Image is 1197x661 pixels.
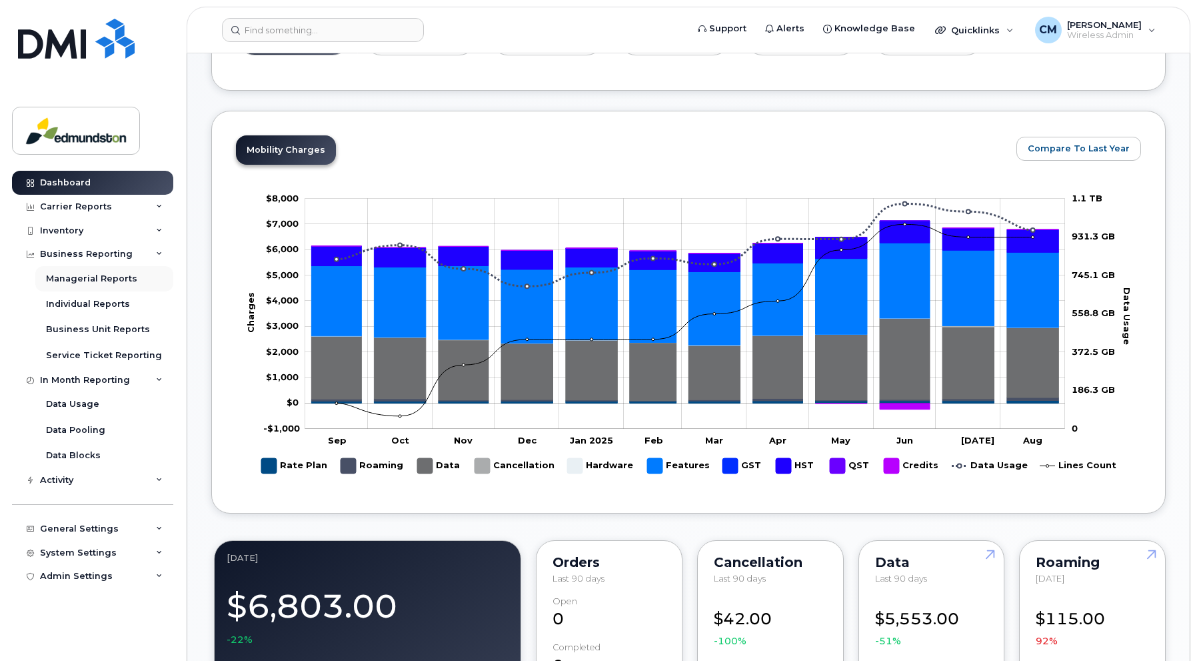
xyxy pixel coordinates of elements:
tspan: $7,000 [266,218,299,229]
tspan: $6,000 [266,243,299,254]
g: $0 [263,422,300,433]
tspan: $2,000 [266,346,299,356]
a: Knowledge Base [814,15,924,42]
a: Support [688,15,756,42]
g: HST [776,453,816,479]
g: Hardware [567,453,634,479]
div: Christian Michaud [1026,17,1165,43]
span: Knowledge Base [834,22,915,35]
g: Rate Plan [261,453,327,479]
g: HST [311,221,1058,271]
span: -22% [227,633,253,646]
button: Compare To Last Year [1016,137,1141,161]
tspan: $4,000 [266,295,299,305]
g: GST [722,453,762,479]
g: $0 [266,243,299,254]
g: $0 [266,295,299,305]
tspan: Jan 2025 [570,434,613,445]
tspan: 558.8 GB [1072,307,1115,318]
div: $115.00 [1036,596,1149,648]
span: [DATE] [1036,573,1064,584]
span: Compare To Last Year [1028,142,1130,155]
div: Cancellation [714,557,827,568]
tspan: Apr [768,434,786,445]
tspan: Mar [705,434,723,445]
span: Alerts [776,22,804,35]
g: Legend [261,453,1116,479]
g: Credits [884,453,938,479]
tspan: Jun [896,434,912,445]
tspan: 931.3 GB [1072,231,1115,241]
tspan: 0 [1072,422,1078,433]
g: $0 [266,218,299,229]
tspan: 1.1 TB [1072,192,1102,203]
tspan: Nov [454,434,473,445]
g: Data [417,453,461,479]
g: $0 [266,346,299,356]
tspan: $0 [287,397,299,408]
div: $6,803.00 [227,580,509,646]
g: QST [830,453,870,479]
div: $5,553.00 [875,596,988,648]
tspan: Dec [518,434,537,445]
g: Data Usage [952,453,1028,479]
span: 92% [1036,634,1058,648]
g: $0 [266,192,299,203]
div: Roaming [1036,557,1149,568]
div: August 2025 [227,553,509,564]
a: Mobility Charges [236,135,336,165]
g: Rate Plan [311,400,1058,403]
tspan: -$1,000 [263,422,300,433]
tspan: Aug [1022,434,1042,445]
div: $42.00 [714,596,827,648]
span: CM [1039,22,1057,38]
g: $0 [266,320,299,331]
g: Cancellation [475,453,555,479]
tspan: 186.3 GB [1072,384,1115,395]
tspan: $5,000 [266,269,299,279]
g: Lines Count [1040,453,1116,479]
g: Data [311,318,1058,401]
span: -100% [714,634,746,648]
input: Find something... [222,18,424,42]
span: -51% [875,634,901,648]
span: Last 90 days [714,573,766,584]
g: Roaming [341,453,404,479]
div: Open [553,596,577,606]
g: Features [311,243,1058,345]
div: Orders [553,557,666,568]
div: Quicklinks [926,17,1023,43]
tspan: Sep [327,434,346,445]
span: Quicklinks [951,25,1000,35]
tspan: May [831,434,850,445]
div: Data [875,557,988,568]
tspan: Feb [644,434,662,445]
div: 0 [553,596,666,631]
tspan: Charges [245,292,255,333]
tspan: 372.5 GB [1072,346,1115,356]
tspan: 745.1 GB [1072,269,1115,279]
tspan: $1,000 [266,372,299,382]
tspan: $3,000 [266,320,299,331]
g: $0 [266,372,299,382]
div: completed [553,642,600,652]
span: Support [709,22,746,35]
tspan: Oct [391,434,409,445]
g: $0 [266,269,299,279]
a: Alerts [756,15,814,42]
span: Last 90 days [553,573,604,584]
g: Roaming [311,398,1058,401]
tspan: $8,000 [266,192,299,203]
span: [PERSON_NAME] [1067,19,1142,30]
g: Features [647,453,710,479]
tspan: [DATE] [961,434,994,445]
span: Wireless Admin [1067,30,1142,41]
span: Last 90 days [875,573,927,584]
tspan: Data Usage [1122,287,1132,345]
